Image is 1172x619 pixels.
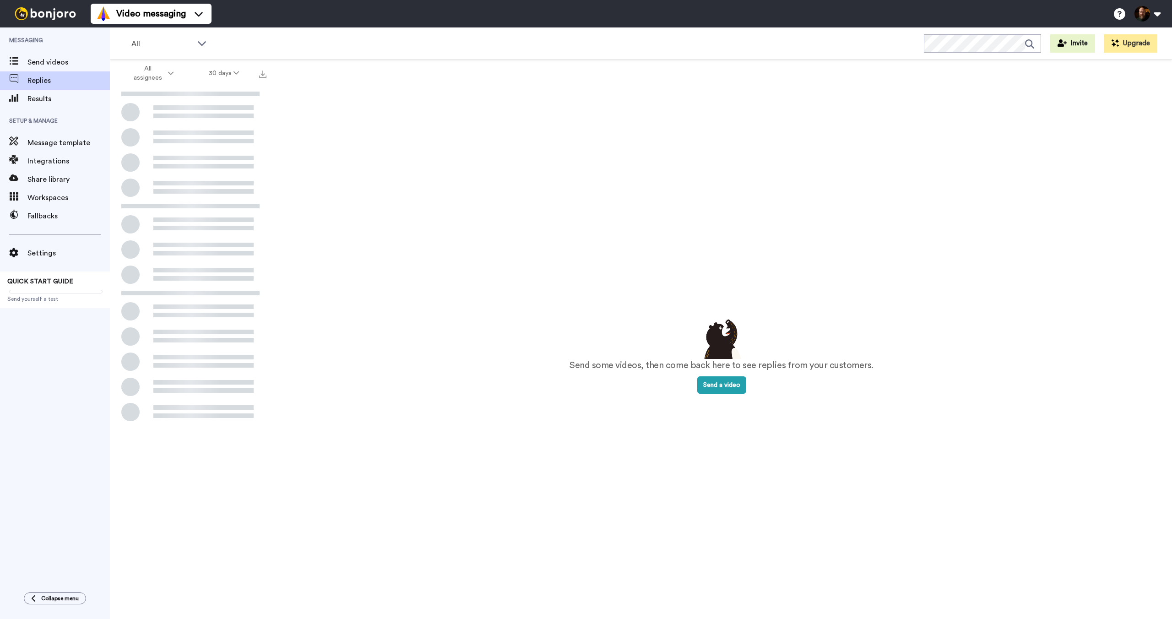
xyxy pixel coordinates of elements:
button: 30 days [191,65,257,81]
span: Fallbacks [27,211,110,222]
span: Replies [27,75,110,86]
button: Send a video [697,376,746,394]
span: QUICK START GUIDE [7,278,73,285]
span: Settings [27,248,110,259]
p: Send some videos, then come back here to see replies from your customers. [570,359,874,372]
img: vm-color.svg [96,6,111,21]
span: All assignees [129,64,166,82]
span: Message template [27,137,110,148]
button: Upgrade [1104,34,1157,53]
span: All [131,38,193,49]
span: Integrations [27,156,110,167]
span: Collapse menu [41,595,79,602]
button: Invite [1050,34,1095,53]
button: All assignees [112,60,191,86]
span: Share library [27,174,110,185]
span: Results [27,93,110,104]
button: Collapse menu [24,592,86,604]
button: Export all results that match these filters now. [256,66,269,80]
span: Send videos [27,57,110,68]
img: export.svg [259,71,266,78]
img: bj-logo-header-white.svg [11,7,80,20]
span: Workspaces [27,192,110,203]
span: Send yourself a test [7,295,103,303]
a: Send a video [697,382,746,388]
span: Video messaging [116,7,186,20]
img: results-emptystates.png [699,317,744,359]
